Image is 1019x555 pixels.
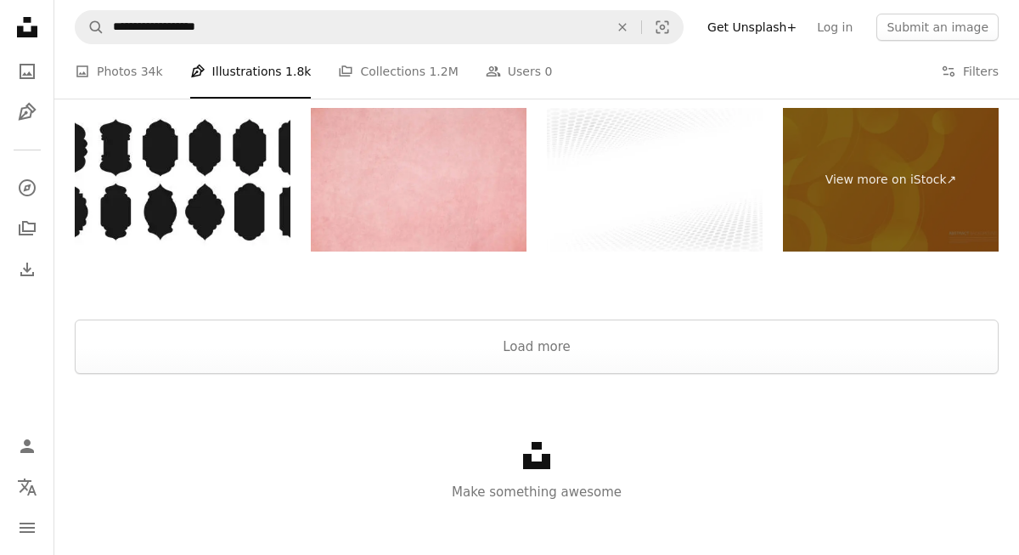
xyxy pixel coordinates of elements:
[807,14,863,41] a: Log in
[544,62,552,81] span: 0
[10,95,44,129] a: Illustrations
[76,11,104,43] button: Search Unsplash
[10,470,44,504] button: Language
[547,108,763,252] img: Halftone abstract background vector dot pattern gradient
[486,44,553,99] a: Users 0
[141,62,163,81] span: 34k
[604,11,641,43] button: Clear
[338,44,458,99] a: Collections 1.2M
[10,212,44,246] a: Collections
[10,10,44,48] a: Home — Unsplash
[311,108,526,252] img: Vector Illustration of textured Pink grunge background
[10,511,44,545] button: Menu
[429,62,458,81] span: 1.2M
[75,108,290,252] img: Islamic window shapes, muslim architecture frames or black eid mubarak decorative arches
[54,482,1019,502] p: Make something awesome
[75,320,999,374] button: Load more
[10,54,44,88] a: Photos
[10,171,44,205] a: Explore
[697,14,807,41] a: Get Unsplash+
[642,11,683,43] button: Visual search
[10,429,44,463] a: Log in / Sign up
[783,108,999,252] a: View more on iStock↗
[10,252,44,286] a: Download History
[876,14,999,41] button: Submit an image
[941,44,999,99] button: Filters
[75,10,684,44] form: Find visuals sitewide
[75,44,163,99] a: Photos 34k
